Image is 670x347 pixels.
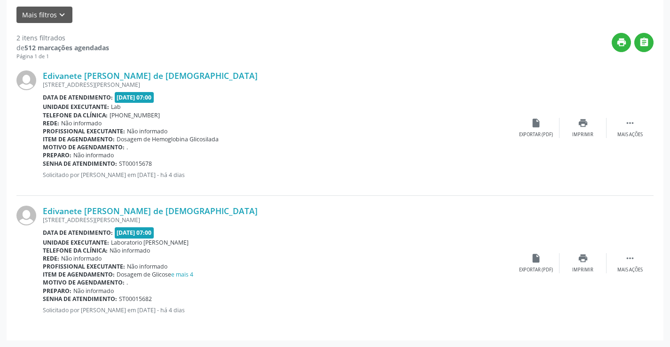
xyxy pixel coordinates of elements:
[578,118,588,128] i: print
[24,43,109,52] strong: 512 marcações agendadas
[57,10,67,20] i: keyboard_arrow_down
[43,270,115,278] b: Item de agendamento:
[572,131,593,138] div: Imprimir
[115,227,154,238] span: [DATE] 07:00
[115,92,154,103] span: [DATE] 07:00
[43,306,512,314] p: Solicitado por [PERSON_NAME] em [DATE] - há 4 dias
[612,33,631,52] button: print
[43,93,113,101] b: Data de atendimento:
[519,267,553,273] div: Exportar (PDF)
[617,131,643,138] div: Mais ações
[43,135,115,143] b: Item de agendamento:
[117,270,193,278] span: Dosagem de Glicose
[625,253,635,263] i: 
[43,206,258,216] a: Edivanete [PERSON_NAME] de [DEMOGRAPHIC_DATA]
[126,143,128,151] span: .
[616,37,627,47] i: print
[73,151,114,159] span: Não informado
[43,295,117,303] b: Senha de atendimento:
[43,239,109,247] b: Unidade executante:
[572,267,593,273] div: Imprimir
[43,247,108,254] b: Telefone da clínica:
[16,33,109,43] div: 2 itens filtrados
[110,111,160,119] span: [PHONE_NUMBER]
[73,287,114,295] span: Não informado
[16,53,109,61] div: Página 1 de 1
[16,206,36,225] img: img
[578,253,588,263] i: print
[43,103,109,111] b: Unidade executante:
[111,239,189,247] span: Laboratorio [PERSON_NAME]
[634,33,654,52] button: 
[43,287,71,295] b: Preparo:
[127,127,167,135] span: Não informado
[119,295,152,303] span: ST00015682
[43,262,125,270] b: Profissional executante:
[127,262,167,270] span: Não informado
[16,7,72,23] button: Mais filtroskeyboard_arrow_down
[43,171,512,179] p: Solicitado por [PERSON_NAME] em [DATE] - há 4 dias
[43,70,258,81] a: Edivanete [PERSON_NAME] de [DEMOGRAPHIC_DATA]
[16,70,36,90] img: img
[171,270,193,278] a: e mais 4
[61,254,102,262] span: Não informado
[639,37,649,47] i: 
[16,43,109,53] div: de
[519,131,553,138] div: Exportar (PDF)
[119,160,152,168] span: ST00015678
[110,247,150,254] span: Não informado
[61,119,102,127] span: Não informado
[117,135,219,143] span: Dosagem de Hemoglobina Glicosilada
[43,119,59,127] b: Rede:
[43,143,125,151] b: Motivo de agendamento:
[43,160,117,168] b: Senha de atendimento:
[126,278,128,286] span: .
[617,267,643,273] div: Mais ações
[43,216,512,224] div: [STREET_ADDRESS][PERSON_NAME]
[43,254,59,262] b: Rede:
[43,127,125,135] b: Profissional executante:
[43,278,125,286] b: Motivo de agendamento:
[531,118,541,128] i: insert_drive_file
[625,118,635,128] i: 
[43,229,113,237] b: Data de atendimento:
[531,253,541,263] i: insert_drive_file
[43,81,512,89] div: [STREET_ADDRESS][PERSON_NAME]
[43,111,108,119] b: Telefone da clínica:
[43,151,71,159] b: Preparo:
[111,103,121,111] span: Lab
